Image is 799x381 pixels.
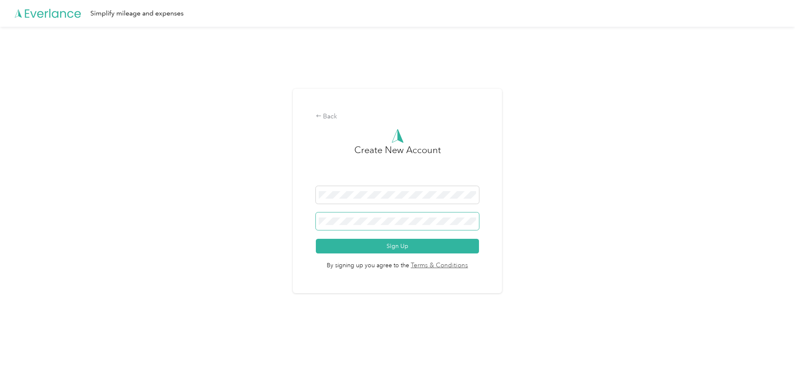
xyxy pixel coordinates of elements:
h3: Create New Account [354,143,441,186]
div: Simplify mileage and expenses [90,8,184,19]
a: Terms & Conditions [409,261,468,271]
button: Sign Up [316,239,479,253]
div: Back [316,112,479,122]
span: By signing up you agree to the [316,253,479,270]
